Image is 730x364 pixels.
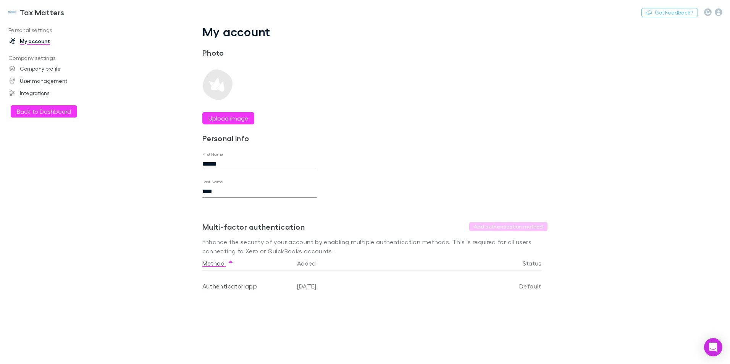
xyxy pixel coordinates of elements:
[202,48,317,57] h3: Photo
[202,179,223,185] label: Last Name
[3,3,69,21] a: Tax Matters
[704,338,722,356] div: Open Intercom Messenger
[202,237,547,256] p: Enhance the security of your account by enabling multiple authentication methods. This is require...
[2,35,103,47] a: My account
[202,151,223,157] label: First Name
[294,271,473,301] div: [DATE]
[469,222,547,231] button: Add authentication method
[473,271,541,301] div: Default
[2,53,103,63] p: Company settings
[208,114,248,123] label: Upload image
[641,8,698,17] button: Got Feedback?
[202,112,254,124] button: Upload image
[2,63,103,75] a: Company profile
[20,8,64,17] h3: Tax Matters
[523,256,551,271] button: Status
[202,256,234,271] button: Method
[8,8,17,17] img: Tax Matters 's Logo
[297,256,325,271] button: Added
[202,69,233,100] img: Preview
[202,24,547,39] h1: My account
[202,134,317,143] h3: Personal Info
[2,87,103,99] a: Integrations
[2,26,103,35] p: Personal settings
[11,105,77,118] button: Back to Dashboard
[202,222,305,231] h3: Multi-factor authentication
[2,75,103,87] a: User management
[202,271,291,301] div: Authenticator app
